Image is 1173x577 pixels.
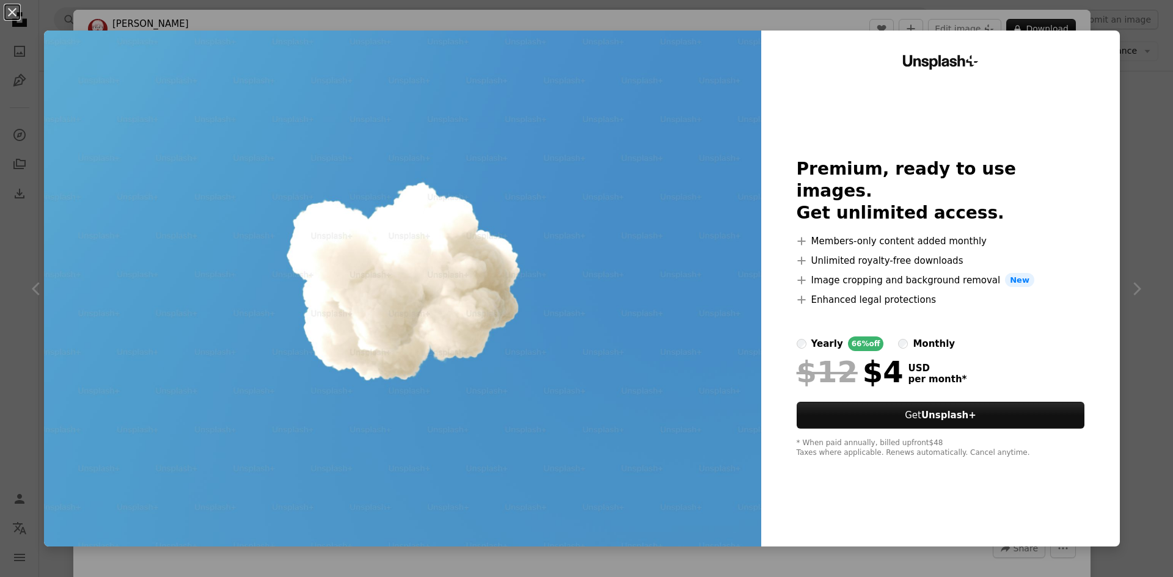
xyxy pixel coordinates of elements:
[797,292,1085,307] li: Enhanced legal protections
[797,339,806,349] input: yearly66%off
[1005,273,1034,288] span: New
[921,410,976,421] strong: Unsplash+
[898,339,908,349] input: monthly
[797,234,1085,249] li: Members-only content added monthly
[908,374,967,385] span: per month *
[908,363,967,374] span: USD
[797,356,904,388] div: $4
[811,336,843,351] div: yearly
[797,158,1085,224] h2: Premium, ready to use images. Get unlimited access.
[913,336,955,351] div: monthly
[797,402,1085,429] button: GetUnsplash+
[797,438,1085,458] div: * When paid annually, billed upfront $48 Taxes where applicable. Renews automatically. Cancel any...
[848,336,884,351] div: 66% off
[797,253,1085,268] li: Unlimited royalty-free downloads
[797,273,1085,288] li: Image cropping and background removal
[797,356,858,388] span: $12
